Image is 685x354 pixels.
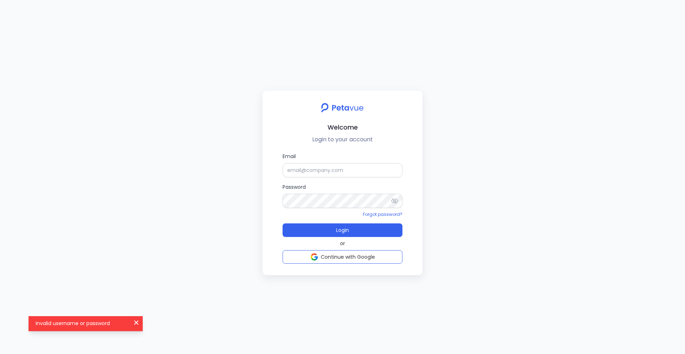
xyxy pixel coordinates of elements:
[283,250,402,264] button: Continue with Google
[283,183,402,208] label: Password
[283,194,402,208] input: Password
[36,320,127,327] p: Invalid username or password
[283,152,402,177] label: Email
[336,227,349,234] span: Login
[268,135,417,144] p: Login to your account
[268,122,417,132] h2: Welcome
[340,240,345,247] span: or
[283,163,402,177] input: Email
[363,211,402,217] a: Forgot password?
[316,99,368,116] img: petavue logo
[321,253,375,261] span: Continue with Google
[283,223,402,237] button: Login
[29,316,143,331] div: Invalid username or password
